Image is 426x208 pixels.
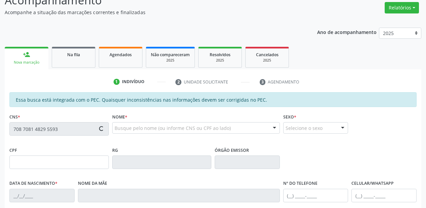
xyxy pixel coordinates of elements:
[215,145,249,155] label: Órgão emissor
[9,92,417,107] div: Essa busca está integrada com o PEC. Quaisquer inconsistências nas informações devem ser corrigid...
[256,52,279,58] span: Cancelados
[250,58,284,63] div: 2025
[351,178,394,189] label: Celular/WhatsApp
[9,178,57,189] label: Data de nascimento
[67,52,80,58] span: Na fila
[283,189,348,202] input: (__) _____-_____
[203,58,237,63] div: 2025
[283,178,317,189] label: Nº do Telefone
[151,58,190,63] div: 2025
[286,125,323,132] span: Selecione o sexo
[115,125,231,132] span: Busque pelo nome (ou informe CNS ou CPF ao lado)
[351,189,417,202] input: (__) _____-_____
[23,51,30,58] div: person_add
[210,52,230,58] span: Resolvidos
[112,145,118,155] label: RG
[110,52,132,58] span: Agendados
[112,112,127,122] label: Nome
[9,189,75,202] input: __/__/____
[317,28,377,36] p: Ano de acompanhamento
[9,112,20,122] label: CNS
[151,52,190,58] span: Não compareceram
[283,112,296,122] label: Sexo
[385,2,419,13] button: Relatórios
[122,79,144,85] div: Indivíduo
[78,178,107,189] label: Nome da mãe
[114,79,120,85] div: 1
[9,145,17,155] label: CPF
[9,60,44,65] div: Nova marcação
[5,9,296,16] p: Acompanhe a situação das marcações correntes e finalizadas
